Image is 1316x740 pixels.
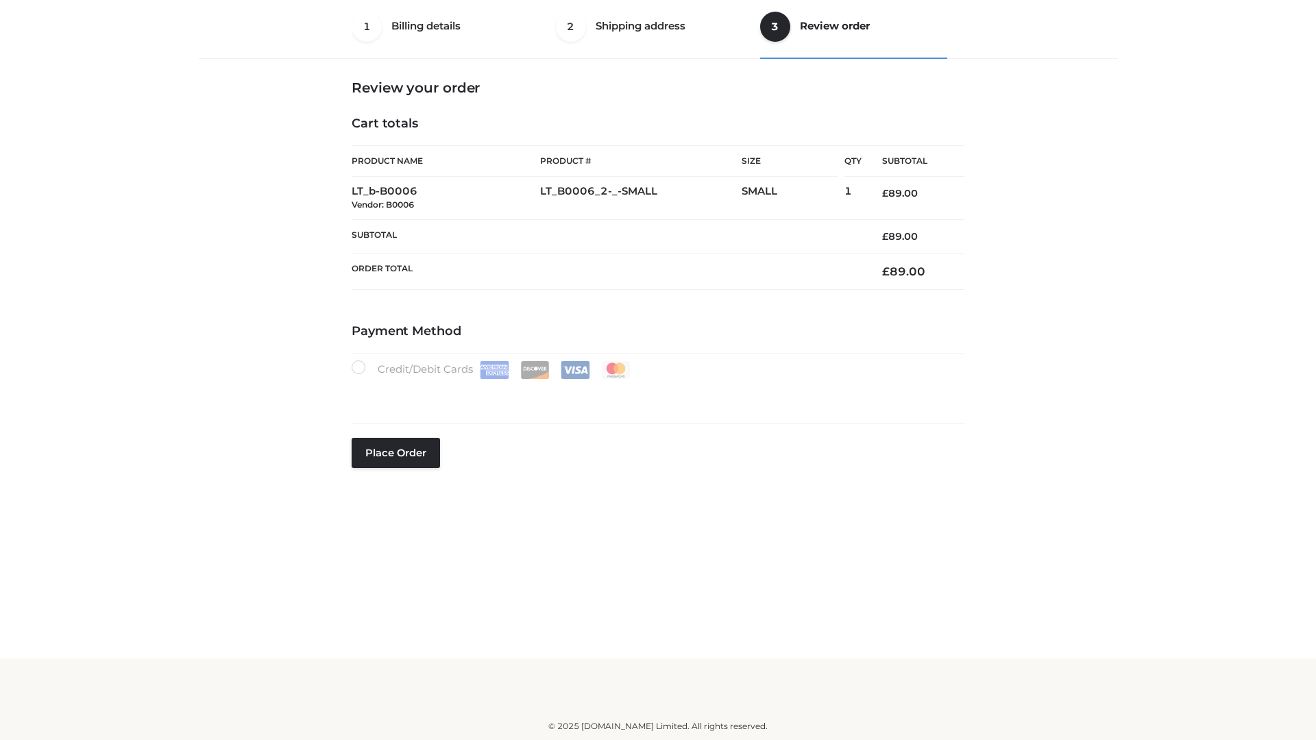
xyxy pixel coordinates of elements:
[520,361,550,379] img: Discover
[561,361,590,379] img: Visa
[352,177,540,220] td: LT_b-B0006
[204,719,1112,733] div: © 2025 [DOMAIN_NAME] Limited. All rights reserved.
[540,177,742,220] td: LT_B0006_2-_-SMALL
[862,146,964,177] th: Subtotal
[844,177,862,220] td: 1
[360,385,956,400] iframe: Secure card payment input frame
[352,219,862,253] th: Subtotal
[882,230,888,243] span: £
[480,361,509,379] img: Amex
[352,199,414,210] small: Vendor: B0006
[540,145,742,177] th: Product #
[742,146,838,177] th: Size
[742,177,844,220] td: SMALL
[882,187,918,199] bdi: 89.00
[352,324,964,339] h4: Payment Method
[352,79,964,96] h3: Review your order
[352,360,632,379] label: Credit/Debit Cards
[352,254,862,290] th: Order Total
[601,361,631,379] img: Mastercard
[844,145,862,177] th: Qty
[882,230,918,243] bdi: 89.00
[352,438,440,468] button: Place order
[882,264,890,278] span: £
[352,116,964,132] h4: Cart totals
[882,264,925,278] bdi: 89.00
[882,187,888,199] span: £
[352,145,540,177] th: Product Name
